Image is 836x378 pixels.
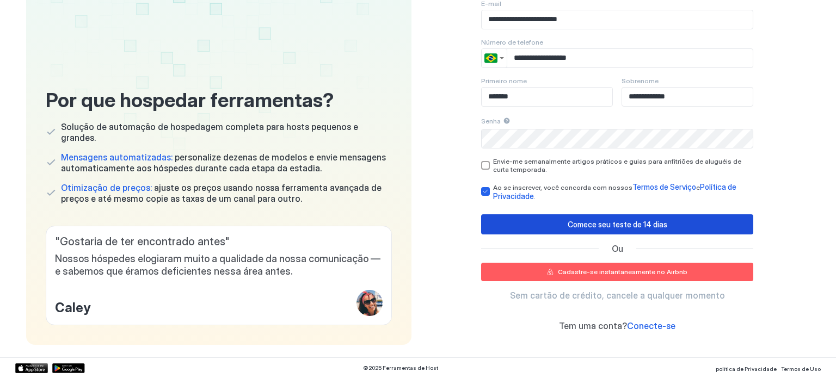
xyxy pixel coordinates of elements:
div: termosPrivacidade [481,182,753,201]
input: Campo de entrada [622,88,753,106]
font: Cadastre-se instantaneamente no Airbnb [558,268,687,276]
font: Tem uma conta? [559,320,627,331]
font: e [696,183,700,191]
font: Número de telefone [481,38,543,46]
input: Campo de entrada [482,129,753,148]
font: Mensagens automatizadas: [61,152,173,163]
font: Gostaria de ter encontrado antes [60,235,225,248]
font: Sobrenome [622,77,659,85]
font: Termos de Uso [781,365,821,372]
div: excluir [481,157,753,173]
button: Seletor de país [482,49,507,67]
input: Campo de entrada [507,49,753,67]
div: perfil [356,290,383,316]
font: Comece seu teste de 14 dias [568,220,667,229]
font: personalize dezenas de modelos e envie mensagens automaticamente aos hóspedes durante cada etapa ... [61,152,388,173]
font: Envie-me semanalmente artigos práticos e guias para anfitriões de aluguéis de curta temporada. [493,157,743,173]
a: Loja de aplicativos [15,363,48,373]
a: Conecte-se [627,320,675,332]
font: 2025 Ferramentas de Host [368,364,438,371]
font: política de Privacidade [716,365,777,372]
font: © [363,364,368,371]
input: Campo de entrada [482,10,753,29]
a: política de Privacidade [716,362,777,374]
a: Política de Privacidade [493,183,738,201]
a: Termos de Serviço [632,183,696,191]
font: Ou [612,243,623,254]
font: " [55,235,60,248]
font: Nossos hóspedes elogiaram muito a qualidade da nossa comunicação — e sabemos que éramos deficient... [55,253,383,277]
font: Otimização de preços: [61,182,152,193]
button: Comece seu teste de 14 dias [481,214,753,234]
font: Solução de automação de hospedagem completa para hosts pequenos e grandes. [61,121,360,143]
font: ajuste os preços usando nossa ferramenta avançada de preços e até mesmo copie as taxas de um cana... [61,182,384,204]
input: Campo de entrada [482,88,612,106]
button: Cadastre-se instantaneamente no Airbnb [481,263,753,281]
font: Primeiro nome [481,77,527,85]
font: Conecte-se [627,320,675,331]
a: Termos de Uso [781,362,821,374]
a: Loja Google Play [52,363,85,373]
font: " [225,235,230,248]
font: . [534,193,536,201]
font: Sem cartão de crédito, cancele a qualquer momento [510,290,725,301]
font: Ao se inscrever, você concorda com nossos [493,183,632,191]
font: Senha [481,117,501,125]
font: Termos de Serviço [632,182,696,191]
font: Política de Privacidade [493,182,738,201]
font: Por que hospedar ferramentas? [46,88,334,112]
font: Caley [55,300,90,315]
